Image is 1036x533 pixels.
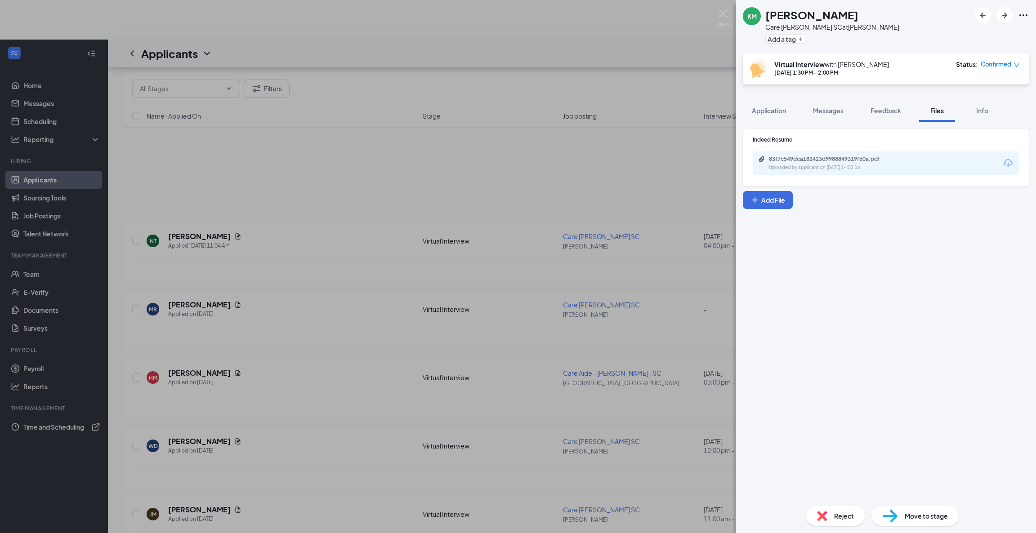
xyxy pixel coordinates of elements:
[834,511,854,521] span: Reject
[769,164,904,171] div: Uploaded by applicant on [DATE] 14:52:16
[981,60,1011,69] span: Confirmed
[752,107,786,115] span: Application
[758,155,765,163] svg: Paperclip
[753,136,1019,143] div: Indeed Resume
[930,107,944,115] span: Files
[1005,502,1027,524] iframe: Intercom live chat
[774,60,825,68] b: Virtual Interview
[1003,158,1014,169] svg: Download
[813,107,844,115] span: Messages
[976,107,988,115] span: Info
[769,155,895,163] div: 83f7c549dca182423d9988849319f60a.pdf
[956,60,978,69] div: Status :
[758,155,904,171] a: Paperclip83f7c549dca182423d9988849319f60a.pdfUploaded by applicant on [DATE] 14:52:16
[905,511,948,521] span: Move to stage
[1014,62,1020,68] span: down
[774,60,889,69] div: with [PERSON_NAME]
[774,69,889,76] div: [DATE] 1:30 PM - 2:00 PM
[871,107,901,115] span: Feedback
[750,195,759,204] svg: Plus
[743,191,793,209] button: Add FilePlus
